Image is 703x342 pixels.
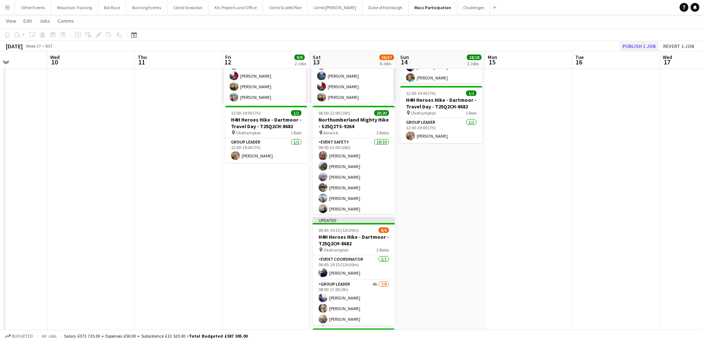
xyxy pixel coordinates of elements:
[374,110,389,116] span: 20/20
[209,0,263,15] button: Kit, Projects and Office
[55,16,77,26] a: Comms
[225,106,307,163] app-job-card: 12:00-19:00 (7h)1/1H4H Heroes Hike - Dartmoor - Travel Day - T25Q2CH-8682 Okehampton1 RoleGroup L...
[291,110,301,116] span: 1/1
[137,58,147,66] span: 11
[36,16,53,26] a: Jobs
[400,86,482,143] app-job-card: 12:00-19:00 (7h)1/1H4H Heroes Hike - Dartmoor - Travel Day - T25Q2CH-8682 Okehampton1 RoleGroup L...
[313,234,395,247] h3: H4H Heroes Hike - Dartmoor - T25Q2CH-8682
[379,227,389,233] span: 8/9
[24,43,42,49] span: Week 37
[51,0,98,15] button: Mountain Training
[263,0,308,15] button: Climb Scafell Pike
[411,110,436,116] span: Okehampton
[225,54,231,60] span: Fri
[98,0,126,15] button: Rat Race
[39,18,50,24] span: Jobs
[319,227,359,233] span: 06:45-19:15 (12h30m)
[167,0,209,15] button: Climb Snowdon
[376,247,389,253] span: 2 Roles
[406,90,436,96] span: 12:00-19:00 (7h)
[467,55,481,60] span: 18/18
[319,110,350,116] span: 06:00-22:00 (16h)
[466,90,476,96] span: 1/1
[400,97,482,110] h3: H4H Heroes Hike - Dartmoor - Travel Day - T25Q2CH-8682
[313,106,395,214] app-job-card: 06:00-22:00 (16h)20/20Northumberland Mighty Hike - S25Q2TS-9264 Alnwick3 RolesEvent Safety10/1006...
[313,54,321,60] span: Sat
[291,130,301,135] span: 1 Role
[400,118,482,143] app-card-role: Group Leader1/112:00-19:00 (7h)[PERSON_NAME]
[466,110,476,116] span: 1 Role
[313,116,395,130] h3: Northumberland Mighty Hike - S25Q2TS-9264
[225,116,307,130] h3: H4H Heroes Hike - Dartmoor - Travel Day - T25Q2CH-8682
[45,43,53,49] div: BST
[189,333,248,339] span: Total Budgeted £387 305.00
[575,54,584,60] span: Tue
[312,58,321,66] span: 13
[308,0,362,15] button: Climb [PERSON_NAME]
[295,61,306,66] div: 2 Jobs
[4,332,34,340] button: Budgeted
[138,54,147,60] span: Thu
[225,138,307,163] app-card-role: Group Leader1/112:00-19:00 (7h)[PERSON_NAME]
[380,61,394,66] div: 4 Jobs
[23,18,32,24] span: Edit
[224,37,306,126] app-card-role: Event Safety7/712:00-20:00 (8h)[PERSON_NAME][PERSON_NAME][PERSON_NAME][PERSON_NAME][PERSON_NAME]
[231,110,261,116] span: 12:00-19:00 (7h)
[294,55,305,60] span: 9/9
[313,217,395,326] app-job-card: Updated06:45-19:15 (12h30m)8/9H4H Heroes Hike - Dartmoor - T25Q2CH-8682 Okehampton2 RolesEvent Co...
[487,58,497,66] span: 15
[400,54,409,60] span: Sun
[50,54,60,60] span: Wed
[224,58,231,66] span: 12
[6,42,23,50] div: [DATE]
[488,54,497,60] span: Mon
[236,130,261,135] span: Okehampton
[660,41,697,51] button: Revert 1 job
[376,130,389,135] span: 3 Roles
[663,54,672,60] span: Wed
[409,0,457,15] button: Mass Participation
[15,0,51,15] button: Other Events
[467,61,481,66] div: 2 Jobs
[12,334,33,339] span: Budgeted
[457,0,490,15] button: Challenges
[21,16,35,26] a: Edit
[399,58,409,66] span: 14
[57,18,74,24] span: Comms
[313,255,395,280] app-card-role: Event Coordinator1/106:45-19:15 (12h30m)[PERSON_NAME]
[40,333,58,339] span: All jobs
[323,130,338,135] span: Alnwick
[313,138,395,259] app-card-role: Event Safety10/1006:00-22:00 (16h)[PERSON_NAME][PERSON_NAME][PERSON_NAME][PERSON_NAME][PERSON_NAM...
[662,58,672,66] span: 17
[49,58,60,66] span: 10
[323,247,349,253] span: Okehampton
[574,58,584,66] span: 16
[6,18,16,24] span: View
[64,333,248,339] div: Salary £373 735.00 + Expenses £50.00 + Subsistence £13 520.00 =
[620,41,659,51] button: Publish 1 job
[313,217,395,223] div: Updated
[3,16,19,26] a: View
[126,0,167,15] button: Running Events
[362,0,409,15] button: Duke of Edinburgh
[379,55,394,60] span: 56/57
